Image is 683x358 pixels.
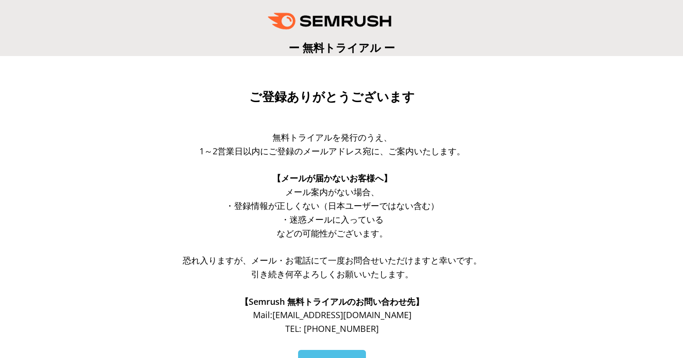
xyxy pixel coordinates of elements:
span: ・迷惑メールに入っている [281,214,384,225]
span: 無料トライアルを発行のうえ、 [272,132,392,143]
span: メール案内がない場合、 [285,186,379,198]
span: 【Semrush 無料トライアルのお問い合わせ先】 [240,296,424,307]
span: ・登録情報が正しくない（日本ユーザーではない含む） [225,200,439,211]
span: 恐れ入りますが、メール・お電話にて一度お問合せいただけますと幸いです。 [183,254,482,266]
span: などの可能性がございます。 [277,227,388,239]
span: 引き続き何卒よろしくお願いいたします。 [251,268,413,280]
span: Mail: [EMAIL_ADDRESS][DOMAIN_NAME] [253,309,412,320]
span: ご登録ありがとうございます [249,90,415,104]
span: 【メールが届かないお客様へ】 [272,172,392,184]
span: ー 無料トライアル ー [289,40,395,55]
span: TEL: [PHONE_NUMBER] [285,323,379,334]
span: 1～2営業日以内にご登録のメールアドレス宛に、ご案内いたします。 [199,145,465,157]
